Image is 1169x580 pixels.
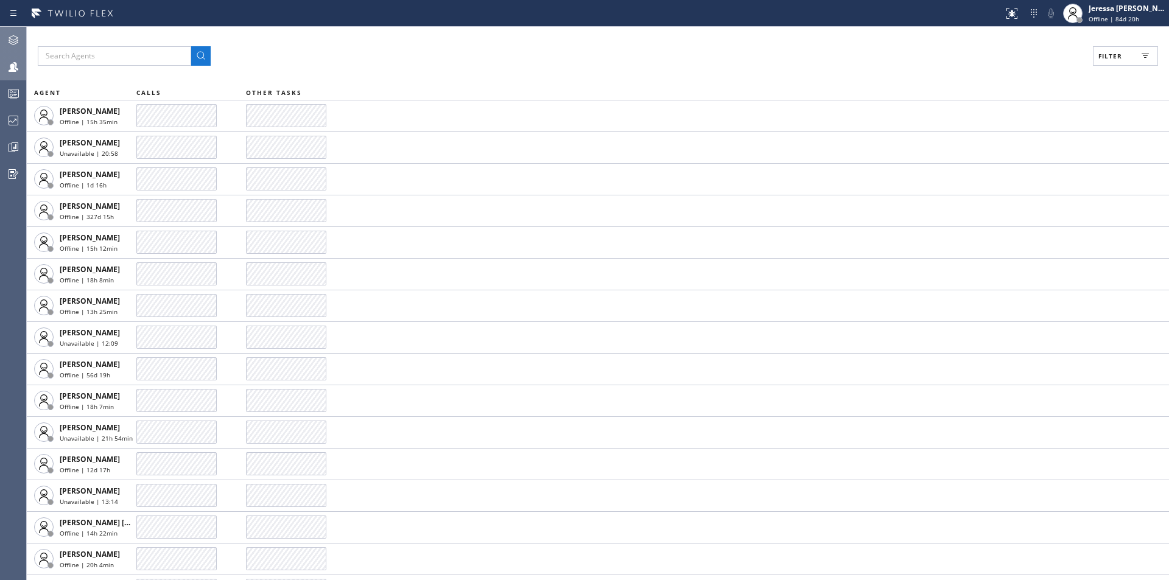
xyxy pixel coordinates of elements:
[1089,15,1139,23] span: Offline | 84d 20h
[60,106,120,116] span: [PERSON_NAME]
[60,391,120,401] span: [PERSON_NAME]
[60,296,120,306] span: [PERSON_NAME]
[60,466,110,474] span: Offline | 12d 17h
[1042,5,1059,22] button: Mute
[34,88,61,97] span: AGENT
[60,276,114,284] span: Offline | 18h 8min
[60,359,120,369] span: [PERSON_NAME]
[60,497,118,506] span: Unavailable | 13:14
[60,529,118,537] span: Offline | 14h 22min
[246,88,302,97] span: OTHER TASKS
[60,517,182,528] span: [PERSON_NAME] [PERSON_NAME]
[136,88,161,97] span: CALLS
[38,46,191,66] input: Search Agents
[1098,52,1122,60] span: Filter
[60,454,120,464] span: [PERSON_NAME]
[60,307,118,316] span: Offline | 13h 25min
[60,561,114,569] span: Offline | 20h 4min
[60,371,110,379] span: Offline | 56d 19h
[60,181,107,189] span: Offline | 1d 16h
[60,201,120,211] span: [PERSON_NAME]
[60,402,114,411] span: Offline | 18h 7min
[60,117,118,126] span: Offline | 15h 35min
[60,549,120,559] span: [PERSON_NAME]
[1093,46,1158,66] button: Filter
[60,264,120,274] span: [PERSON_NAME]
[60,244,118,253] span: Offline | 15h 12min
[60,212,114,221] span: Offline | 327d 15h
[60,232,120,243] span: [PERSON_NAME]
[60,486,120,496] span: [PERSON_NAME]
[60,169,120,180] span: [PERSON_NAME]
[60,138,120,148] span: [PERSON_NAME]
[60,327,120,338] span: [PERSON_NAME]
[60,149,118,158] span: Unavailable | 20:58
[60,339,118,348] span: Unavailable | 12:09
[1089,3,1165,13] div: Jeressa [PERSON_NAME]
[60,422,120,433] span: [PERSON_NAME]
[60,434,133,442] span: Unavailable | 21h 54min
